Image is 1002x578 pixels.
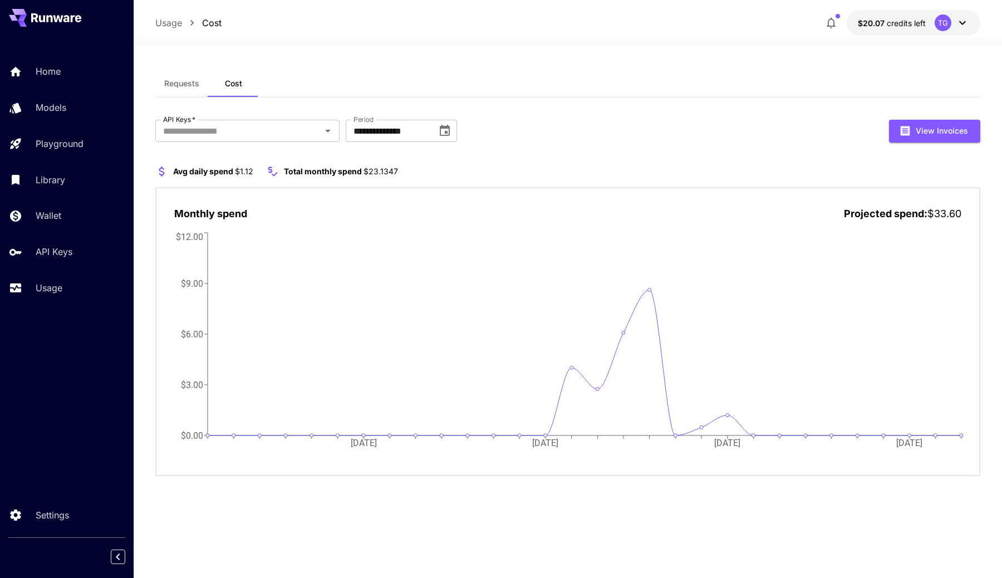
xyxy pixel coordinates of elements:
[887,18,926,28] span: credits left
[163,115,195,124] label: API Keys
[202,16,222,30] a: Cost
[351,438,377,448] tspan: [DATE]
[889,120,980,143] button: View Invoices
[181,278,203,288] tspan: $9.00
[181,329,203,339] tspan: $6.00
[858,17,926,29] div: $20.0653
[164,79,199,89] span: Requests
[36,209,61,222] p: Wallet
[155,16,182,30] a: Usage
[119,547,134,567] div: Collapse sidebar
[858,18,887,28] span: $20.07
[353,115,374,124] label: Period
[174,206,247,221] p: Monthly spend
[364,166,398,176] span: $23.1347
[181,379,203,390] tspan: $3.00
[847,10,980,36] button: $20.0653TG
[36,281,62,295] p: Usage
[36,65,61,78] p: Home
[927,208,961,219] span: $33.60
[173,166,233,176] span: Avg daily spend
[889,125,980,135] a: View Invoices
[36,173,65,187] p: Library
[844,208,927,219] span: Projected spend:
[225,79,242,89] span: Cost
[176,231,203,242] tspan: $12.00
[714,438,740,448] tspan: [DATE]
[284,166,362,176] span: Total monthly spend
[532,438,558,448] tspan: [DATE]
[235,166,253,176] span: $1.12
[111,550,125,564] button: Collapse sidebar
[434,120,456,142] button: Choose date, selected date is Sep 1, 2025
[155,16,222,30] nav: breadcrumb
[896,438,922,448] tspan: [DATE]
[181,430,203,440] tspan: $0.00
[36,137,83,150] p: Playground
[935,14,951,31] div: TG
[36,101,66,114] p: Models
[36,508,69,522] p: Settings
[36,245,72,258] p: API Keys
[320,123,336,139] button: Open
